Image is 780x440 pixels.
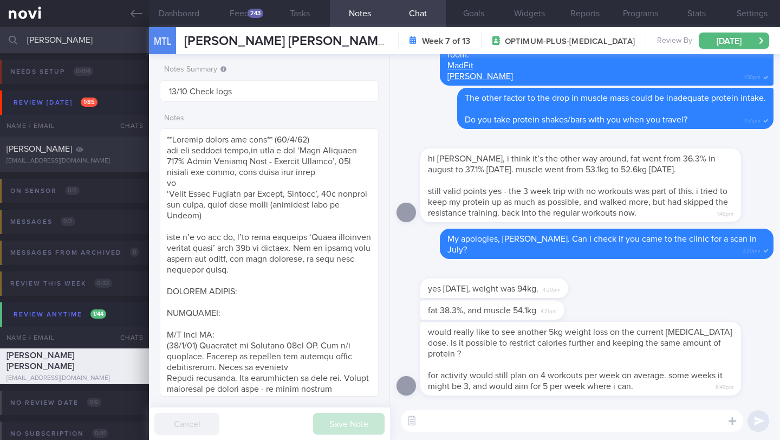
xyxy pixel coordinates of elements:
[106,327,149,348] div: Chats
[8,184,82,198] div: On sensor
[717,208,733,218] span: 1:49pm
[745,114,760,125] span: 1:34pm
[8,396,104,410] div: No review date
[422,36,470,47] strong: Week 7 of 13
[106,115,149,137] div: Chats
[716,381,733,391] span: 8:49pm
[11,307,109,322] div: Review anytime
[447,235,757,254] span: My apologies, [PERSON_NAME]. Can I check if you came to the clinic for a scan in July?
[8,276,115,291] div: Review this week
[428,371,723,391] span: for activity would still plan on 4 workouts per week on average. some weeks it might be 3, and wo...
[657,36,692,46] span: Review By
[90,309,106,319] span: 1 / 44
[164,65,374,75] label: Notes Summary
[447,72,513,81] a: [PERSON_NAME]
[8,64,96,79] div: Needs setup
[146,21,179,62] div: MTL
[543,283,561,294] span: 4:20pm
[65,186,80,195] span: 0 / 2
[81,98,97,107] span: 1 / 85
[541,305,557,315] span: 4:21pm
[6,157,142,165] div: [EMAIL_ADDRESS][DOMAIN_NAME]
[73,67,93,76] span: 0 / 104
[699,33,769,49] button: [DATE]
[428,328,732,358] span: would really like to see another 5kg weight loss on the current [MEDICAL_DATA] dose. Is it possib...
[465,115,687,124] span: Do you take protein shakes/bars with you when you travel?
[465,94,766,102] span: The other factor to the drop in muscle mass could be inadequate protein intake.
[505,36,635,47] span: OPTIMUM-PLUS-[MEDICAL_DATA]
[184,35,389,48] span: [PERSON_NAME] [PERSON_NAME]
[87,398,101,407] span: 0 / 6
[248,9,263,18] div: 243
[8,215,78,229] div: Messages
[164,114,374,124] label: Notes
[428,306,536,315] span: fat 38.3%, and muscle 54.1kg
[428,154,716,174] span: hi [PERSON_NAME], i think it’s the other way around, fat went from 36.3% in august to 37.1% [DATE...
[743,244,760,255] span: 3:20pm
[92,429,108,438] span: 0 / 31
[744,71,760,81] span: 1:30pm
[8,245,142,260] div: Messages from Archived
[6,145,72,153] span: [PERSON_NAME]
[6,351,74,371] span: [PERSON_NAME] [PERSON_NAME]
[6,374,142,383] div: [EMAIL_ADDRESS][DOMAIN_NAME]
[428,187,728,217] span: still valid points yes - the 3 week trip with no workouts was part of this. i tried to keep my pr...
[130,248,139,257] span: 0
[428,284,538,293] span: yes [DATE], weight was 94kg.
[447,61,473,70] a: MadFit
[11,95,100,110] div: Review [DATE]
[61,217,75,226] span: 0 / 2
[94,279,112,288] span: 0 / 32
